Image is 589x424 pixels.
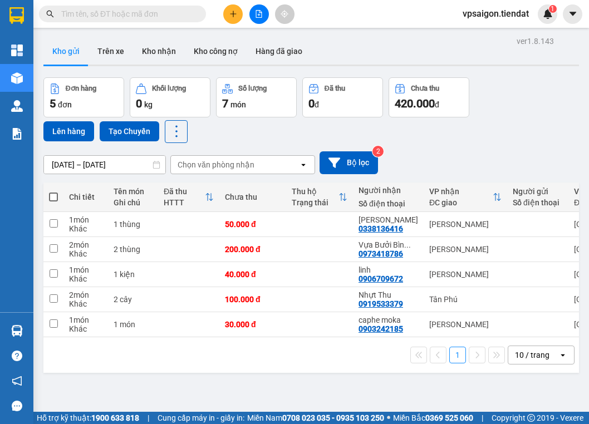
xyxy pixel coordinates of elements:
[286,183,353,212] th: Toggle SortBy
[158,183,219,212] th: Toggle SortBy
[308,97,315,110] span: 0
[46,10,54,18] span: search
[133,38,185,65] button: Kho nhận
[249,4,269,24] button: file-add
[454,7,538,21] span: vpsaigon.tiendat
[225,220,281,229] div: 50.000 đ
[282,413,384,422] strong: 0708 023 035 - 0935 103 250
[275,4,294,24] button: aim
[69,193,102,201] div: Chi tiết
[11,100,23,112] img: warehouse-icon
[513,198,563,207] div: Số điện thoại
[114,220,153,229] div: 1 thùng
[37,412,139,424] span: Hỗ trợ kỹ thuật:
[69,290,102,299] div: 2 món
[359,249,403,258] div: 0973418786
[11,128,23,140] img: solution-icon
[359,290,418,299] div: Nhựt Thu
[247,38,311,65] button: Hàng đã giao
[429,320,502,329] div: [PERSON_NAME]
[513,187,563,196] div: Người gửi
[222,97,228,110] span: 7
[359,299,403,308] div: 0919533379
[136,97,142,110] span: 0
[429,187,493,196] div: VP nhận
[549,5,557,13] sup: 1
[158,412,244,424] span: Cung cấp máy in - giấy in:
[144,100,153,109] span: kg
[91,413,139,422] strong: 1900 633 818
[359,224,403,233] div: 0338136416
[11,325,23,337] img: warehouse-icon
[216,77,297,117] button: Số lượng7món
[61,8,193,20] input: Tìm tên, số ĐT hoặc mã đơn
[247,412,384,424] span: Miền Nam
[387,416,390,420] span: ⚪️
[11,72,23,84] img: warehouse-icon
[429,295,502,304] div: Tân Phú
[114,198,153,207] div: Ghi chú
[11,45,23,56] img: dashboard-icon
[69,249,102,258] div: Khác
[315,100,319,109] span: đ
[359,315,418,324] div: caphe moka
[372,146,384,157] sup: 2
[225,295,281,304] div: 100.000 đ
[69,224,102,233] div: Khác
[69,265,102,274] div: 1 món
[429,220,502,229] div: [PERSON_NAME]
[425,413,473,422] strong: 0369 525 060
[359,199,418,208] div: Số điện thoại
[114,320,153,329] div: 1 món
[69,274,102,283] div: Khác
[543,9,553,19] img: icon-new-feature
[185,38,247,65] button: Kho công nợ
[404,240,411,249] span: ...
[230,100,246,109] span: món
[517,35,554,47] div: ver 1.8.143
[9,7,24,24] img: logo-vxr
[389,77,469,117] button: Chưa thu420.000đ
[429,270,502,279] div: [PERSON_NAME]
[395,97,435,110] span: 420.000
[302,77,383,117] button: Đã thu0đ
[152,85,186,92] div: Khối lượng
[558,351,567,359] svg: open
[114,270,153,279] div: 1 kiện
[359,215,418,224] div: chi tuyết
[12,401,22,411] span: message
[359,274,403,283] div: 0906709672
[551,5,554,13] span: 1
[292,198,338,207] div: Trạng thái
[515,349,549,361] div: 10 / trang
[223,4,243,24] button: plus
[44,156,165,174] input: Select a date range.
[12,351,22,361] span: question-circle
[225,193,281,201] div: Chưa thu
[66,85,96,92] div: Đơn hàng
[225,270,281,279] div: 40.000 đ
[43,38,89,65] button: Kho gửi
[225,245,281,254] div: 200.000 đ
[69,299,102,308] div: Khác
[164,187,205,196] div: Đã thu
[563,4,582,24] button: caret-down
[43,77,124,117] button: Đơn hàng5đơn
[164,198,205,207] div: HTTT
[359,324,403,333] div: 0903242185
[393,412,473,424] span: Miền Bắc
[411,85,439,92] div: Chưa thu
[100,121,159,141] button: Tạo Chuyến
[50,97,56,110] span: 5
[281,10,288,18] span: aim
[299,160,308,169] svg: open
[225,320,281,329] div: 30.000 đ
[69,315,102,324] div: 1 món
[435,100,439,109] span: đ
[238,85,267,92] div: Số lượng
[255,10,263,18] span: file-add
[429,198,493,207] div: ĐC giao
[89,38,133,65] button: Trên xe
[359,240,418,249] div: Vựa Bưởi Bình Yến
[320,151,378,174] button: Bộ lọc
